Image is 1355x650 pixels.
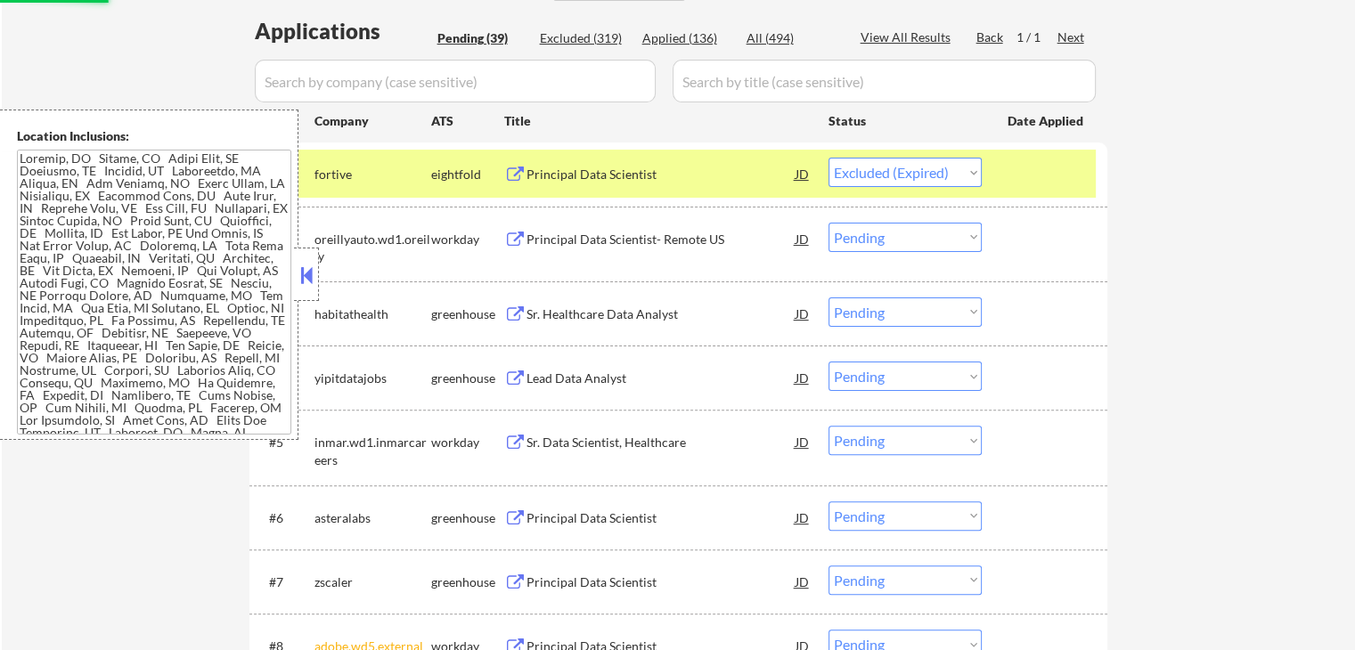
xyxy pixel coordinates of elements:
[1057,28,1086,46] div: Next
[431,370,504,387] div: greenhouse
[794,362,812,394] div: JD
[1008,112,1086,130] div: Date Applied
[526,509,796,527] div: Principal Data Scientist
[431,509,504,527] div: greenhouse
[314,112,431,130] div: Company
[642,29,731,47] div: Applied (136)
[269,509,300,527] div: #6
[255,20,431,42] div: Applications
[431,112,504,130] div: ATS
[526,573,796,591] div: Principal Data Scientist
[269,573,300,591] div: #7
[794,223,812,255] div: JD
[431,166,504,183] div: eightfold
[431,573,504,591] div: greenhouse
[255,60,656,102] input: Search by company (case sensitive)
[673,60,1096,102] input: Search by title (case sensitive)
[314,434,431,468] div: inmar.wd1.inmarcareers
[794,297,812,329] div: JD
[437,29,526,47] div: Pending (39)
[526,166,796,183] div: Principal Data Scientist
[431,305,504,323] div: greenhouse
[431,434,504,451] div: workday
[540,29,629,47] div: Excluded (319)
[504,112,812,130] div: Title
[794,565,812,597] div: JD
[314,166,431,183] div: fortive
[794,426,812,458] div: JD
[526,231,796,248] div: Principal Data Scientist- Remote US
[794,501,812,533] div: JD
[794,158,812,190] div: JD
[431,231,504,248] div: workday
[17,127,291,145] div: Location Inclusions:
[269,434,300,451] div: #5
[526,434,796,451] div: Sr. Data Scientist, Healthcare
[314,231,431,265] div: oreillyauto.wd1.oreilly
[747,29,836,47] div: All (494)
[829,104,982,136] div: Status
[314,305,431,323] div: habitathealth
[861,28,956,46] div: View All Results
[976,28,1005,46] div: Back
[314,370,431,387] div: yipitdatajobs
[314,573,431,591] div: zscaler
[1016,28,1057,46] div: 1 / 1
[526,370,796,387] div: Lead Data Analyst
[526,305,796,323] div: Sr. Healthcare Data Analyst
[314,509,431,527] div: asteralabs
